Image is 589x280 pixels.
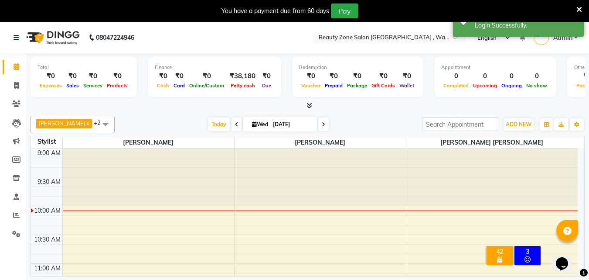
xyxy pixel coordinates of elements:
div: ₹0 [187,71,226,81]
span: Voucher [299,83,323,89]
div: 9:00 AM [36,149,62,158]
div: ₹0 [64,71,81,81]
div: Appointment [441,64,549,71]
span: [PERSON_NAME] [235,137,406,148]
span: Card [171,83,187,89]
div: ₹0 [299,71,323,81]
div: 9:30 AM [36,177,62,187]
span: Today [208,118,230,131]
span: Completed [441,83,471,89]
span: [PERSON_NAME] [PERSON_NAME] [406,137,578,148]
span: Expenses [37,83,64,89]
span: Services [81,83,105,89]
div: 0 [499,71,524,81]
span: +2 [94,119,107,126]
div: Finance [155,64,274,71]
img: Admin [534,30,549,45]
span: Sales [64,83,81,89]
span: [PERSON_NAME] [63,137,234,148]
span: Ongoing [499,83,524,89]
b: 08047224946 [96,25,134,50]
div: Total [37,64,130,71]
span: No show [524,83,549,89]
span: Wallet [397,83,416,89]
div: 0 [524,71,549,81]
div: ₹0 [171,71,187,81]
iframe: chat widget [552,245,580,271]
div: Redemption [299,64,416,71]
span: Cash [155,83,171,89]
span: Upcoming [471,83,499,89]
span: Admin [553,33,572,42]
div: ₹0 [81,71,105,81]
div: ₹0 [345,71,369,81]
div: 3 [516,248,539,256]
input: Search Appointment [422,118,498,131]
div: 11:00 AM [32,264,62,273]
span: Gift Cards [369,83,397,89]
div: ₹0 [105,71,130,81]
span: Petty cash [228,83,257,89]
span: Products [105,83,130,89]
div: Login Successfully. [475,21,577,30]
div: 0 [471,71,499,81]
div: Stylist [31,137,62,146]
button: ADD NEW [504,118,534,131]
div: You have a payment due from 60 days [221,7,329,16]
input: 2025-09-03 [270,118,314,131]
div: ₹0 [259,71,274,81]
div: ₹38,180 [226,71,259,81]
img: logo [22,25,82,50]
div: 42 [488,248,511,256]
div: 0 [441,71,471,81]
button: Pay [331,3,358,18]
span: ADD NEW [506,121,531,128]
div: ₹0 [397,71,416,81]
span: Online/Custom [187,83,226,89]
a: x [85,120,89,127]
div: ₹0 [37,71,64,81]
span: Due [260,83,273,89]
div: 10:30 AM [32,235,62,244]
div: ₹0 [155,71,171,81]
div: ₹0 [323,71,345,81]
span: Prepaid [323,83,345,89]
span: [PERSON_NAME] [39,120,85,127]
span: Wed [250,121,270,128]
div: 10:00 AM [32,206,62,215]
span: Package [345,83,369,89]
div: ₹0 [369,71,397,81]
